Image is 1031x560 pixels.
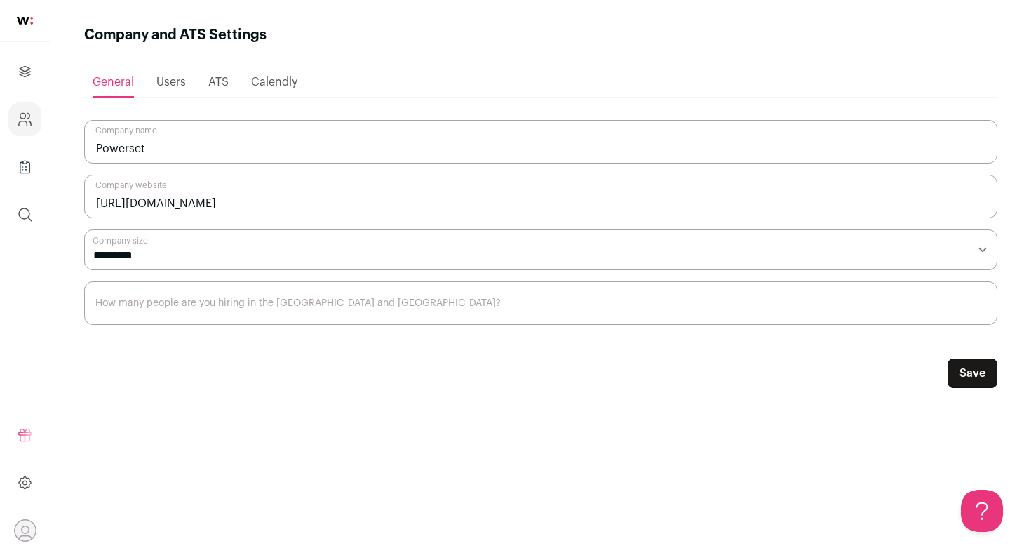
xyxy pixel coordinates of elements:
[251,76,297,88] span: Calendly
[84,175,997,218] input: Company website
[208,76,229,88] span: ATS
[961,490,1003,532] iframe: Help Scout Beacon - Open
[14,519,36,542] button: Open dropdown
[84,281,997,325] input: How many people are you hiring in the US and Canada?
[8,55,41,88] a: Projects
[8,150,41,184] a: Company Lists
[208,68,229,96] a: ATS
[84,25,267,45] h1: Company and ATS Settings
[948,359,997,388] button: Save
[156,68,186,96] a: Users
[251,68,297,96] a: Calendly
[93,76,134,88] span: General
[156,76,186,88] span: Users
[8,102,41,136] a: Company and ATS Settings
[17,17,33,25] img: wellfound-shorthand-0d5821cbd27db2630d0214b213865d53afaa358527fdda9d0ea32b1df1b89c2c.svg
[84,120,997,164] input: Company name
